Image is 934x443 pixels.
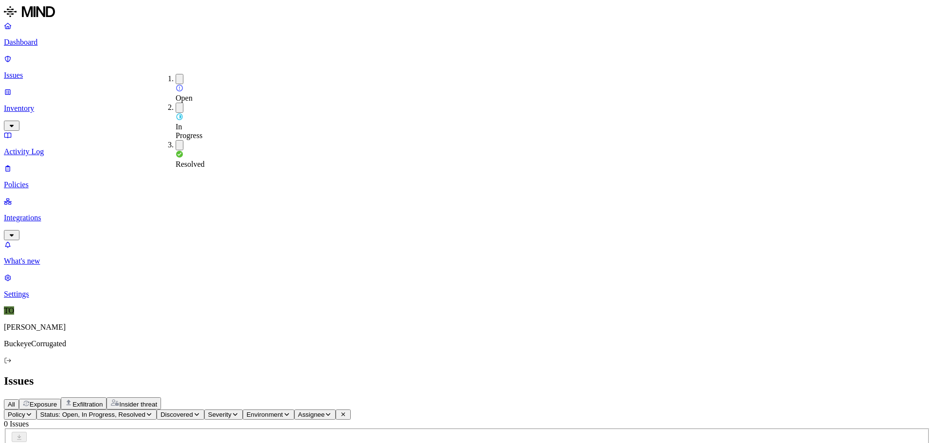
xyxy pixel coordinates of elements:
[247,411,283,418] span: Environment
[8,411,25,418] span: Policy
[176,94,193,102] span: Open
[4,147,930,156] p: Activity Log
[176,150,183,158] img: status-resolved.svg
[72,401,103,408] span: Exfiltration
[4,71,930,80] p: Issues
[4,240,930,266] a: What's new
[4,4,55,19] img: MIND
[4,104,930,113] p: Inventory
[4,306,14,315] span: TO
[4,38,930,47] p: Dashboard
[4,374,930,388] h2: Issues
[4,164,930,189] a: Policies
[119,401,157,408] span: Insider threat
[4,213,930,222] p: Integrations
[208,411,232,418] span: Severity
[4,4,930,21] a: MIND
[176,160,205,168] span: Resolved
[4,21,930,47] a: Dashboard
[4,257,930,266] p: What's new
[4,290,930,299] p: Settings
[161,411,193,418] span: Discovered
[4,339,930,348] p: BuckeyeCorrugated
[4,197,930,239] a: Integrations
[4,54,930,80] a: Issues
[176,113,183,121] img: status-in-progress.svg
[298,411,325,418] span: Assignee
[176,123,202,140] span: In Progress
[4,420,29,428] span: 0 Issues
[4,273,930,299] a: Settings
[176,84,183,92] img: status-open.svg
[40,411,145,418] span: Status: Open, In Progress, Resolved
[4,88,930,129] a: Inventory
[4,131,930,156] a: Activity Log
[8,401,15,408] span: All
[30,401,57,408] span: Exposure
[4,180,930,189] p: Policies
